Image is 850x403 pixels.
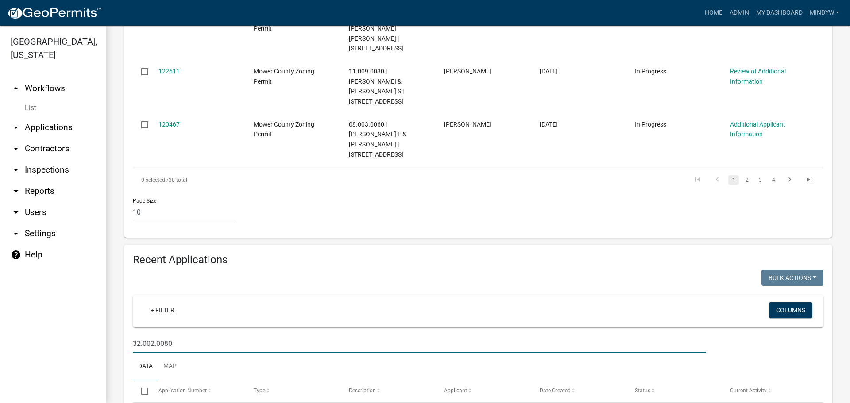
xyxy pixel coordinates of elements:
a: go to next page [781,175,798,185]
datatable-header-cell: Current Activity [722,380,817,402]
a: 122611 [158,68,180,75]
span: Date Created [540,388,571,394]
span: 05/01/2023 [540,121,558,128]
i: arrow_drop_down [11,143,21,154]
a: go to first page [689,175,706,185]
a: 2 [742,175,752,185]
span: Type [254,388,265,394]
a: go to previous page [709,175,726,185]
li: page 1 [727,173,740,188]
span: 05/05/2023 [540,68,558,75]
button: Columns [769,302,812,318]
span: 0 selected / [141,177,169,183]
span: Current Activity [730,388,767,394]
a: Additional Applicant Information [730,121,785,138]
li: page 4 [767,173,780,188]
datatable-header-cell: Select [133,380,150,402]
datatable-header-cell: Description [340,380,436,402]
span: Mindy Williamson [444,121,491,128]
span: 08.003.0060 | FINKE BRADLEY E & SHIRLEY | 53400 275TH ST [349,121,406,158]
i: arrow_drop_down [11,207,21,218]
li: page 3 [753,173,767,188]
span: Applicant [444,388,467,394]
span: Application Number [158,388,207,394]
i: arrow_drop_up [11,83,21,94]
datatable-header-cell: Type [245,380,340,402]
i: help [11,249,21,260]
span: 11.009.0030 | BRAATEN BRADLY J & BRITTANY S | 14855 STATE HWY 105 [349,68,404,105]
span: Description [349,388,376,394]
span: Status [635,388,650,394]
a: 120467 [158,121,180,128]
a: Review of Additional Information [730,68,786,85]
a: My Dashboard [753,4,806,21]
i: arrow_drop_down [11,122,21,133]
a: go to last page [801,175,818,185]
button: Bulk Actions [761,270,823,286]
a: Admin [726,4,753,21]
span: Mower County Zoning Permit [254,121,314,138]
h4: Recent Applications [133,253,823,266]
a: 1 [728,175,739,185]
span: In Progress [635,121,666,128]
div: 38 total [133,169,406,191]
a: Data [133,353,158,381]
datatable-header-cell: Application Number [150,380,245,402]
i: arrow_drop_down [11,228,21,239]
input: Search for applications [133,334,706,353]
a: 4 [768,175,779,185]
a: Map [158,353,182,381]
a: mindyw [806,4,843,21]
span: Mower County Zoning Permit [254,68,314,85]
datatable-header-cell: Applicant [436,380,531,402]
datatable-header-cell: Date Created [531,380,626,402]
a: Home [701,4,726,21]
li: page 2 [740,173,753,188]
i: arrow_drop_down [11,186,21,196]
datatable-header-cell: Status [626,380,722,402]
a: 3 [755,175,765,185]
a: + Filter [143,302,182,318]
span: Mower County Zoning Permit [254,15,314,32]
span: In Progress [635,68,666,75]
span: Brad Braaten [444,68,491,75]
i: arrow_drop_down [11,165,21,175]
